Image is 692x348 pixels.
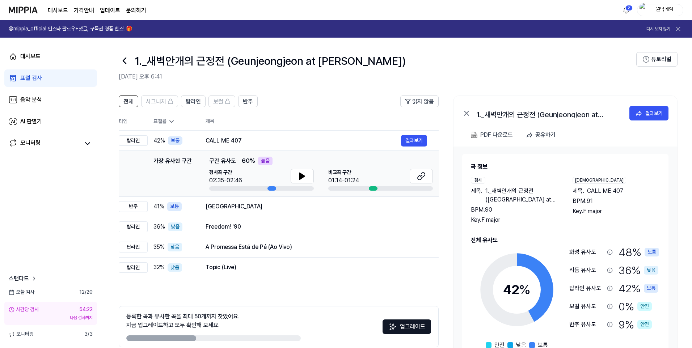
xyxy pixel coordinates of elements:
span: 3 / 3 [84,331,93,338]
div: 탑라인 [119,135,148,146]
div: 탑라인 유사도 [569,284,604,293]
span: 제목 . [573,187,584,195]
a: 음악 분석 [4,91,97,109]
div: 모니터링 [20,139,41,149]
div: 리듬 유사도 [569,266,604,275]
button: PDF 다운로드 [469,128,514,142]
span: 60 % [242,157,255,165]
span: 모니터링 [9,331,34,338]
button: 전체 [119,96,138,107]
button: 다시 보지 않기 [646,26,670,32]
span: 읽지 않음 [412,97,434,106]
img: Sparkles [388,322,397,331]
img: 알림 [622,6,630,14]
span: 반주 [243,97,253,106]
div: 42 [503,280,531,300]
h1: @mippia_official 인스타 팔로우+댓글, 구독권 경품 찬스! 🎁 [9,25,132,33]
span: 32 % [153,263,165,272]
button: 업그레이드 [383,319,431,334]
a: 모니터링 [9,139,80,149]
div: 표절 검사 [20,74,42,82]
span: 비교곡 구간 [328,169,359,176]
div: 다음 검사까지 [9,315,93,321]
div: 2 [625,5,633,11]
button: profile뭔닉네임 [637,4,683,16]
div: 낮음 [168,243,182,251]
span: 시그니처 [146,97,166,106]
div: 낮음 [168,222,182,231]
a: 스탠다드 [9,274,38,283]
div: 공유하기 [535,130,556,140]
span: 탑라인 [186,97,201,106]
div: A Promessa Está de Pé (Ao Vivo) [206,243,427,251]
button: 결과보기 [629,106,668,120]
div: 음악 분석 [20,96,42,104]
div: 48 % [619,245,659,260]
a: 문의하기 [126,6,146,15]
div: 화성 유사도 [569,248,604,256]
div: 안전 [637,320,652,329]
div: 보컬 유사도 [569,302,604,311]
h2: [DATE] 오후 6:41 [119,72,636,81]
a: 대시보드 [48,6,68,15]
div: 낮음 [168,263,182,272]
div: 가장 유사한 구간 [153,157,192,191]
div: 01:14-01:24 [328,176,359,185]
span: 35 % [153,243,165,251]
div: 낮음 [644,266,658,275]
div: Key. F major [471,216,558,224]
div: PDF 다운로드 [480,130,513,140]
div: 보통 [644,284,658,293]
button: 보컬 [208,96,235,107]
img: PDF Download [471,132,477,138]
span: 제목 . [471,187,482,204]
h2: 곡 정보 [471,162,660,171]
div: 반주 [119,201,148,212]
div: 반주 유사도 [569,320,604,329]
div: 탑라인 [119,242,148,252]
button: 반주 [238,96,258,107]
button: 탑라인 [181,96,206,107]
span: 전체 [123,97,134,106]
span: 36 % [153,222,165,231]
span: 41 % [153,202,164,211]
span: 오늘 검사 [9,289,34,296]
h2: 전체 유사도 [471,236,660,245]
a: 업데이트 [100,6,120,15]
div: 02:35-02:46 [209,176,242,185]
th: 타입 [119,113,148,131]
a: 표절 검사 [4,69,97,87]
div: 0 % [619,299,652,314]
div: AI 판별기 [20,117,42,126]
div: [GEOGRAPHIC_DATA] [206,202,427,211]
div: CALL ME 407 [206,136,401,145]
button: 시그니처 [141,96,178,107]
span: 1._새벽안개의 근정전 ([GEOGRAPHIC_DATA] at Dawn Mist) [485,187,558,204]
img: profile [640,3,648,17]
div: 36 % [619,263,658,278]
th: 제목 [206,113,439,130]
div: Freedom! '90 [206,222,427,231]
a: Sparkles업그레이드 [383,326,431,332]
div: 검사 [471,177,485,184]
button: 공유하기 [523,128,561,142]
div: 시간당 검사 [9,306,39,313]
div: 54:22 [79,306,93,313]
div: Key. F major [573,207,660,216]
div: 탑라인 [119,221,148,232]
span: 보컬 [213,97,223,106]
button: 가격안내 [74,6,94,15]
div: 높음 [258,157,273,165]
button: 튜토리얼 [636,52,678,67]
div: [DEMOGRAPHIC_DATA] [573,177,626,184]
span: % [519,282,531,297]
span: 12 / 20 [79,289,93,296]
button: 결과보기 [401,135,427,147]
a: AI 판별기 [4,113,97,130]
button: 읽지 않음 [400,96,439,107]
span: 검사곡 구간 [209,169,242,176]
span: 42 % [153,136,165,145]
span: CALL ME 407 [587,187,623,195]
